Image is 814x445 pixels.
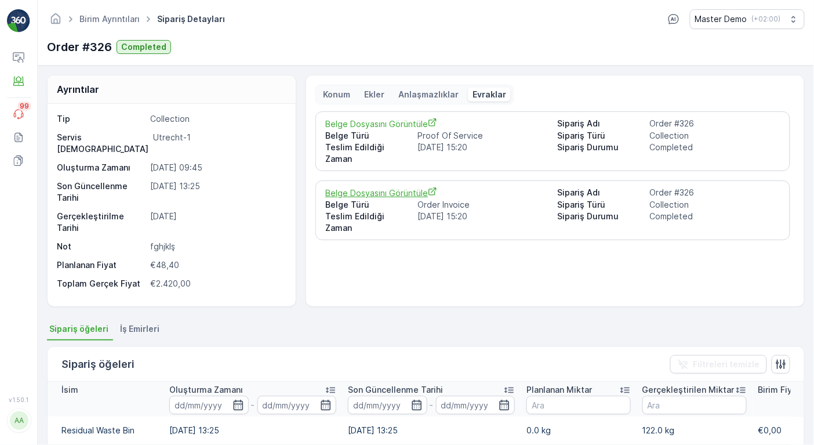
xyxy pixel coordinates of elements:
p: 0.0 kg [526,425,631,436]
p: Ayrıntılar [57,82,99,96]
p: Anlaşmazlıklar [398,89,459,100]
p: Teslim Edildiği Zaman [325,142,413,165]
p: Sipariş Durumu [558,142,645,165]
td: [DATE] 13:25 [163,417,342,444]
p: Tip [57,113,146,125]
p: Sipariş Adı [558,118,645,130]
p: Proof Of Service [417,130,548,142]
p: Completed [649,211,780,234]
button: Filtreleri temizle [670,355,767,374]
p: Servis [DEMOGRAPHIC_DATA] [57,132,148,155]
span: Sipariş öğeleri [49,323,108,335]
p: Utrecht-1 [153,132,284,155]
a: Birim Ayrıntıları [79,14,140,24]
a: Ana Sayfa [49,17,62,27]
span: €2.420,00 [150,278,191,288]
p: Sipariş Durumu [558,211,645,234]
p: [DATE] 09:45 [150,162,284,173]
a: Belge Dosyasını Görüntüle [325,118,548,130]
input: Ara [526,396,631,414]
p: 99 [20,102,29,111]
p: Order #326 [47,38,112,56]
p: Sipariş Türü [558,130,645,142]
input: dd/mm/yyyy [348,396,427,414]
p: Belge Türü [325,199,413,211]
p: - [430,398,434,412]
span: €0,00 [758,425,782,435]
p: Oluşturma Zamanı [57,162,146,173]
p: 122.0 kg [642,425,747,436]
p: Collection [649,199,780,211]
input: dd/mm/yyyy [436,396,515,414]
p: ( +02:00 ) [752,15,781,24]
a: 99 [7,103,30,126]
p: [DATE] 13:25 [150,180,284,204]
p: Planlanan Miktar [526,384,592,396]
p: Sipariş Türü [558,199,645,211]
p: İsim [61,384,78,396]
p: [DATE] 15:20 [417,142,548,165]
p: Evraklar [473,89,506,100]
div: AA [10,411,28,430]
p: Order Invoice [417,199,548,211]
p: Oluşturma Zamanı [169,384,243,396]
td: Residual Waste Bin [48,417,163,444]
p: Gerçekleştirilen Miktar [642,384,735,396]
p: Collection [649,130,780,142]
input: Ara [642,396,747,414]
input: dd/mm/yyyy [257,396,337,414]
p: - [251,398,255,412]
p: Filtreleri temizle [693,359,760,370]
p: Collection [150,113,284,125]
p: Ekler [364,89,384,100]
span: Sipariş Detayları [155,13,227,25]
a: Belge Dosyasını Görüntüle [325,187,548,199]
p: Birim Fiyat [758,384,801,396]
p: fghjklş [150,241,284,252]
span: €48,40 [150,260,179,270]
p: Son Güncellenme Tarihi [57,180,146,204]
input: dd/mm/yyyy [169,396,249,414]
button: Completed [117,40,171,54]
p: Completed [649,142,780,165]
button: AA [7,406,30,436]
span: İş Emirleri [120,323,159,335]
p: Sipariş Adı [558,187,645,199]
p: Not [57,241,146,252]
p: [DATE] [150,211,284,234]
p: Order #326 [649,187,780,199]
td: [DATE] 13:25 [342,417,521,444]
p: Sipariş öğeleri [61,356,135,372]
button: Master Demo(+02:00) [690,9,805,29]
p: [DATE] 15:20 [417,211,548,234]
span: v 1.50.1 [7,396,30,403]
p: Son Güncellenme Tarihi [348,384,443,396]
p: Planlanan Fiyat [57,259,117,271]
p: Teslim Edildiği Zaman [325,211,413,234]
p: Gerçekleştirilme Tarihi [57,211,146,234]
p: Order #326 [649,118,780,130]
p: Konum [323,89,350,100]
p: Master Demo [695,13,747,25]
img: logo [7,9,30,32]
p: Belge Türü [325,130,413,142]
p: Toplam Gerçek Fiyat [57,278,140,290]
p: Completed [121,41,166,53]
